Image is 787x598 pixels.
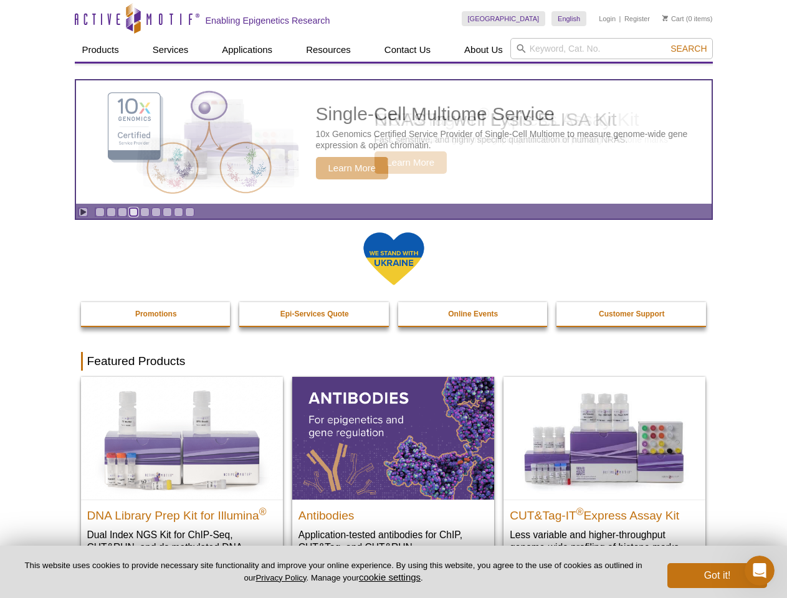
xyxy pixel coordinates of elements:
[398,302,549,326] a: Online Events
[95,207,105,217] a: Go to slide 1
[75,38,126,62] a: Products
[619,11,621,26] li: |
[163,207,172,217] a: Go to slide 7
[503,377,705,566] a: CUT&Tag-IT® Express Assay Kit CUT&Tag-IT®Express Assay Kit Less variable and higher-throughput ge...
[129,207,138,217] a: Go to slide 4
[510,503,699,522] h2: CUT&Tag-IT Express Assay Kit
[624,14,650,23] a: Register
[667,563,767,588] button: Got it!
[79,207,88,217] a: Toggle autoplay
[135,310,177,318] strong: Promotions
[81,377,283,499] img: DNA Library Prep Kit for Illumina
[503,377,705,499] img: CUT&Tag-IT® Express Assay Kit
[81,302,232,326] a: Promotions
[462,11,546,26] a: [GEOGRAPHIC_DATA]
[81,352,707,371] h2: Featured Products
[145,38,196,62] a: Services
[359,572,421,582] button: cookie settings
[118,207,127,217] a: Go to slide 3
[214,38,280,62] a: Applications
[298,528,488,554] p: Application-tested antibodies for ChIP, CUT&Tag, and CUT&RUN.
[448,310,498,318] strong: Online Events
[667,43,710,54] button: Search
[377,38,438,62] a: Contact Us
[206,15,330,26] h2: Enabling Epigenetics Research
[239,302,390,326] a: Epi-Services Quote
[255,573,306,582] a: Privacy Policy
[599,14,616,23] a: Login
[292,377,494,566] a: All Antibodies Antibodies Application-tested antibodies for ChIP, CUT&Tag, and CUT&RUN.
[20,560,647,584] p: This website uses cookies to provide necessary site functionality and improve your online experie...
[87,503,277,522] h2: DNA Library Prep Kit for Illumina
[151,207,161,217] a: Go to slide 6
[259,506,267,516] sup: ®
[292,377,494,499] img: All Antibodies
[745,556,775,586] iframe: Intercom live chat
[551,11,586,26] a: English
[81,377,283,578] a: DNA Library Prep Kit for Illumina DNA Library Prep Kit for Illumina® Dual Index NGS Kit for ChIP-...
[298,503,488,522] h2: Antibodies
[662,14,684,23] a: Cart
[576,506,584,516] sup: ®
[662,15,668,21] img: Your Cart
[185,207,194,217] a: Go to slide 9
[510,38,713,59] input: Keyword, Cat. No.
[599,310,664,318] strong: Customer Support
[556,302,707,326] a: Customer Support
[510,528,699,554] p: Less variable and higher-throughput genome-wide profiling of histone marks​.
[298,38,358,62] a: Resources
[174,207,183,217] a: Go to slide 8
[662,11,713,26] li: (0 items)
[363,231,425,287] img: We Stand With Ukraine
[670,44,707,54] span: Search
[140,207,150,217] a: Go to slide 5
[87,528,277,566] p: Dual Index NGS Kit for ChIP-Seq, CUT&RUN, and ds methylated DNA assays.
[107,207,116,217] a: Go to slide 2
[457,38,510,62] a: About Us
[280,310,349,318] strong: Epi-Services Quote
